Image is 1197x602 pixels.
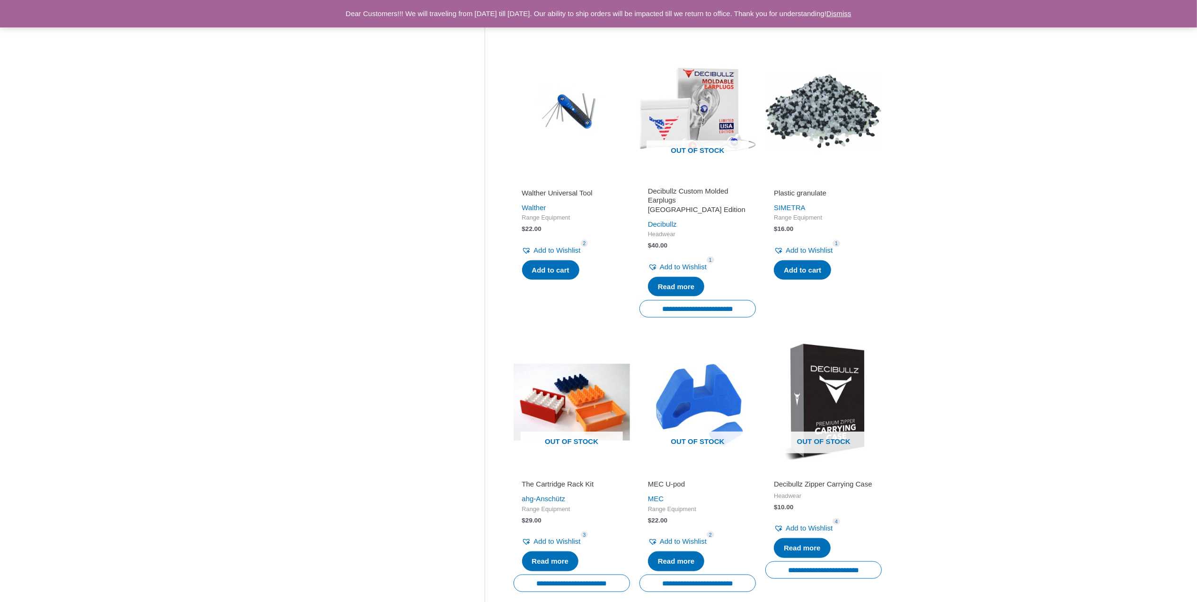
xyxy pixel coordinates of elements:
[648,466,747,478] iframe: Customer reviews powered by Trustpilot
[707,257,714,264] span: 1
[534,246,581,254] span: Add to Wishlist
[522,535,581,548] a: Add to Wishlist
[522,495,566,503] a: ahg-Anschütz
[772,432,875,453] span: Out of stock
[660,537,707,545] span: Add to Wishlist
[774,175,873,186] iframe: Customer reviews powered by Trustpilot
[639,53,756,169] img: Decibullz Custom Molded Earplugs USA Edition
[774,479,873,492] a: Decibullz Zipper Carrying Case
[522,188,621,201] a: Walther Universal Tool
[786,524,833,532] span: Add to Wishlist
[648,242,667,249] bdi: 40.00
[648,495,664,503] a: MEC
[648,551,705,571] a: Read more about “MEC U-pod”
[648,517,652,524] span: $
[774,504,778,511] span: $
[774,214,873,222] span: Range Equipment
[765,53,882,169] img: Plastic granulate
[522,466,621,478] iframe: Customer reviews powered by Trustpilot
[522,225,526,232] span: $
[774,225,778,232] span: $
[648,479,747,492] a: MEC U-pod
[639,344,756,460] img: MEC U-pod
[534,537,581,545] span: Add to Wishlist
[774,204,806,212] a: SIMETRA
[648,230,747,239] span: Headwear
[648,175,747,186] iframe: Customer reviews powered by Trustpilot
[522,517,526,524] span: $
[774,260,831,280] a: Add to cart: “Plastic granulate”
[707,531,714,539] span: 2
[774,244,833,257] a: Add to Wishlist
[581,531,588,539] span: 3
[522,225,541,232] bdi: 22.00
[514,344,630,460] img: The Cartridge Rack Kit
[765,344,882,460] img: Decibullz Zipper Carrying Case
[647,141,749,162] span: Out of stock
[648,242,652,249] span: $
[581,240,588,247] span: 2
[774,188,873,198] h2: Plastic granulate
[522,479,621,492] a: The Cartridge Rack Kit
[648,186,747,214] h2: Decibullz Custom Molded Earplugs [GEOGRAPHIC_DATA] Edition
[774,225,793,232] bdi: 16.00
[522,479,621,489] h2: The Cartridge Rack Kit
[522,175,621,186] iframe: Customer reviews powered by Trustpilot
[522,214,621,222] span: Range Equipment
[522,260,579,280] a: Add to cart: “Walther Universal Tool”
[648,260,707,274] a: Add to Wishlist
[786,246,833,254] span: Add to Wishlist
[774,538,831,558] a: Read more about “Decibullz Zipper Carrying Case”
[522,505,621,513] span: Range Equipment
[833,518,840,525] span: 4
[648,535,707,548] a: Add to Wishlist
[522,244,581,257] a: Add to Wishlist
[826,9,851,18] a: Dismiss
[648,277,705,297] a: Read more about “Decibullz Custom Molded Earplugs USA Edition”
[522,517,541,524] bdi: 29.00
[648,517,667,524] bdi: 22.00
[639,53,756,169] a: Out of stock
[648,186,747,218] a: Decibullz Custom Molded Earplugs [GEOGRAPHIC_DATA] Edition
[648,479,747,489] h2: MEC U-pod
[522,551,579,571] a: Read more about “The Cartridge Rack Kit”
[648,505,747,513] span: Range Equipment
[660,263,707,271] span: Add to Wishlist
[833,240,840,247] span: 1
[765,344,882,460] a: Out of stock
[648,220,677,228] a: Decibullz
[647,432,749,453] span: Out of stock
[774,492,873,500] span: Headwear
[521,432,623,453] span: Out of stock
[514,53,630,169] img: Walther Universal Tool
[774,504,793,511] bdi: 10.00
[522,204,546,212] a: Walther
[774,522,833,535] a: Add to Wishlist
[639,344,756,460] a: Out of stock
[514,344,630,460] a: Out of stock
[522,188,621,198] h2: Walther Universal Tool
[774,479,873,489] h2: Decibullz Zipper Carrying Case
[774,188,873,201] a: Plastic granulate
[774,466,873,478] iframe: Customer reviews powered by Trustpilot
